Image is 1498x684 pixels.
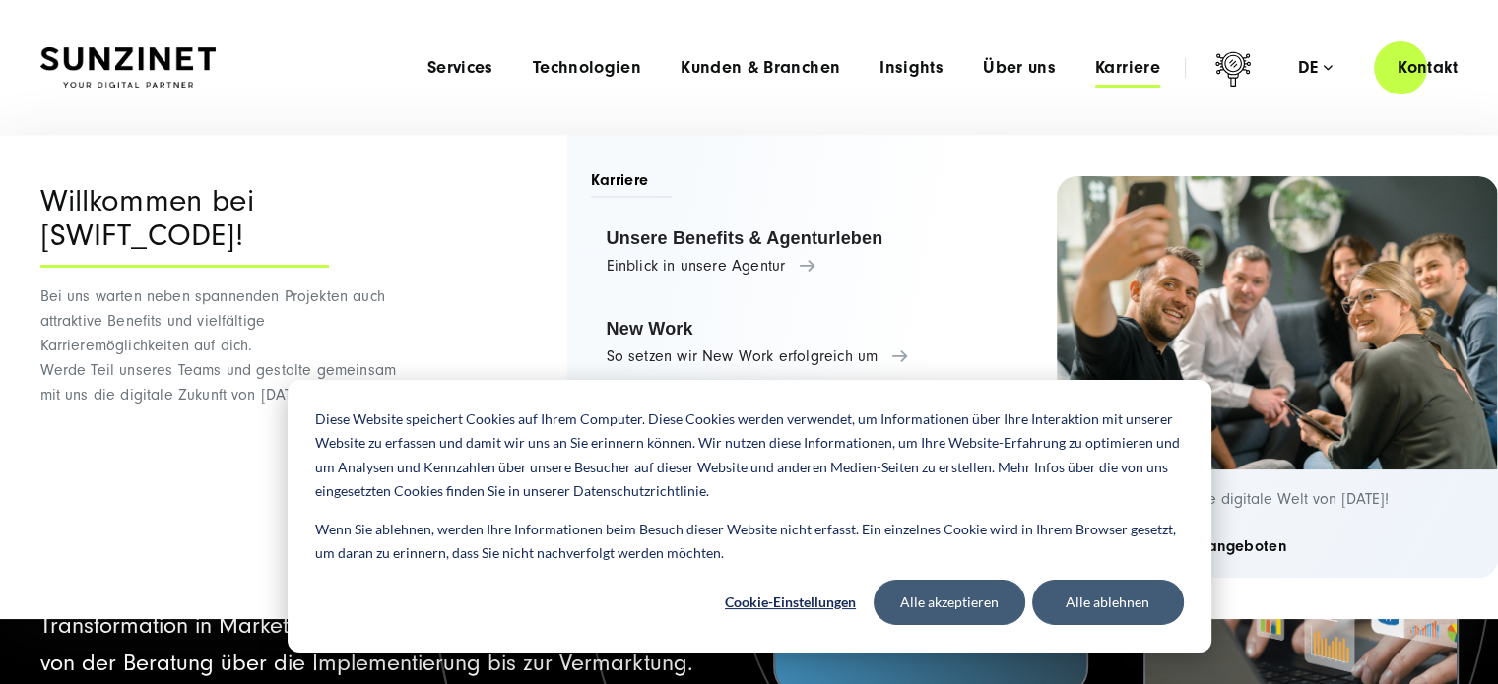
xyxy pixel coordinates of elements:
div: de [1298,58,1333,78]
a: Karriere [1095,58,1160,78]
p: Gestalte mit uns die digitale Welt von [DATE]! [1080,489,1474,509]
p: +20 Jahre Erfahrung, 160 Mitarbeitende in 3 Ländern für die Digitale Transformation in Marketing,... [40,570,726,682]
a: Services [427,58,493,78]
a: Technologien [533,58,641,78]
p: Bei uns warten neben spannenden Projekten auch attraktive Benefits und vielfältige Karrieremöglic... [40,284,410,407]
div: Cookie banner [288,380,1211,653]
img: Digitalagentur und Internetagentur SUNZINET: 2 Frauen 3 Männer, die ein Selfie machen bei [1057,176,1498,469]
a: New Work So setzen wir New Work erfolgreich um [591,305,1010,380]
div: Willkommen bei [SWIFT_CODE]! [40,184,329,268]
button: Cookie-Einstellungen [715,580,867,625]
button: Alle akzeptieren [874,580,1025,625]
a: Über uns [983,58,1056,78]
p: Diese Website speichert Cookies auf Ihrem Computer. Diese Cookies werden verwendet, um Informatio... [315,407,1184,504]
a: Kunden & Branchen [681,58,840,78]
img: SUNZINET Full Service Digital Agentur [40,47,216,89]
a: Insights [879,58,944,78]
p: Wenn Sie ablehnen, werden Ihre Informationen beim Besuch dieser Website nicht erfasst. Ein einzel... [315,518,1184,566]
span: Karriere [591,169,673,198]
a: Kontakt [1374,39,1482,95]
button: Alle ablehnen [1032,580,1184,625]
a: Unsere Benefits & Agenturleben Einblick in unsere Agentur [591,215,1010,289]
